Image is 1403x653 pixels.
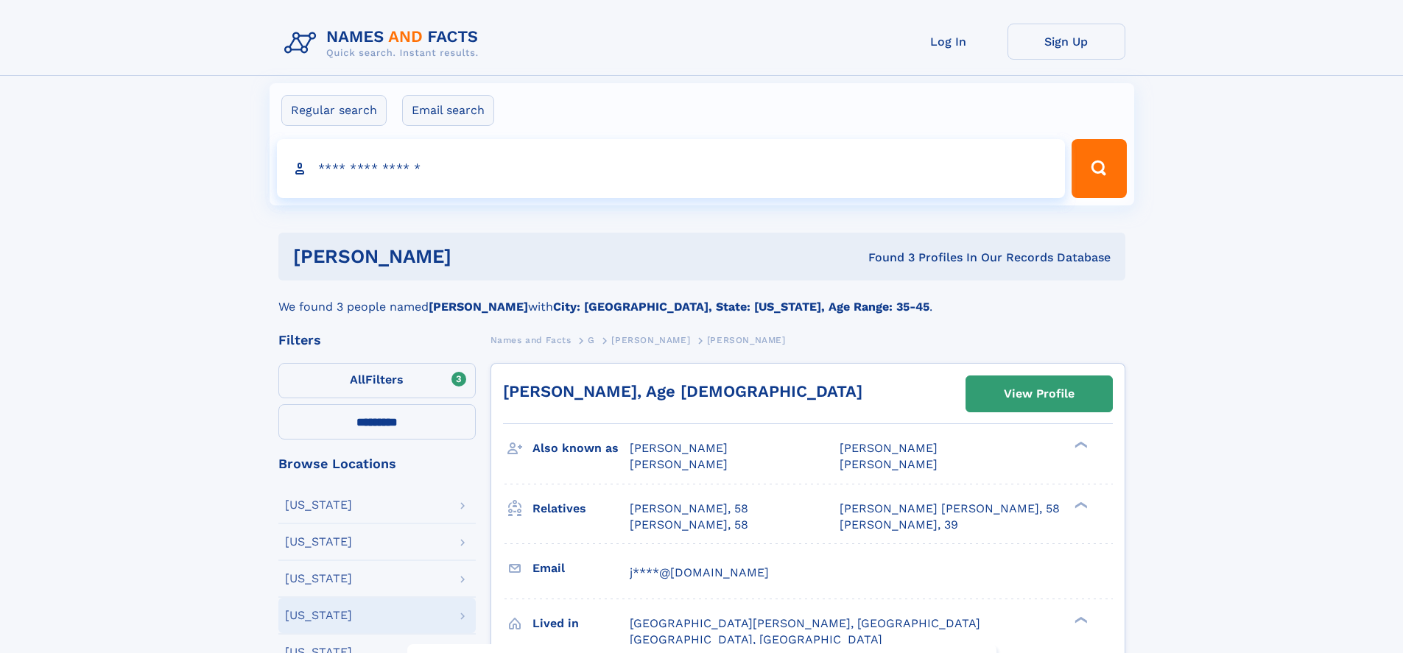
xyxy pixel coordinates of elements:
[588,331,595,349] a: G
[281,95,387,126] label: Regular search
[630,501,748,517] a: [PERSON_NAME], 58
[1071,440,1089,450] div: ❯
[611,335,690,345] span: [PERSON_NAME]
[966,376,1112,412] a: View Profile
[660,250,1111,266] div: Found 3 Profiles In Our Records Database
[285,573,352,585] div: [US_STATE]
[278,363,476,398] label: Filters
[840,457,938,471] span: [PERSON_NAME]
[630,632,882,646] span: [GEOGRAPHIC_DATA], [GEOGRAPHIC_DATA]
[278,457,476,470] div: Browse Locations
[1004,377,1075,411] div: View Profile
[630,616,980,630] span: [GEOGRAPHIC_DATA][PERSON_NAME], [GEOGRAPHIC_DATA]
[630,517,748,533] a: [PERSON_NAME], 58
[630,441,728,455] span: [PERSON_NAME]
[277,139,1066,198] input: search input
[278,280,1125,316] div: We found 3 people named with .
[285,499,352,511] div: [US_STATE]
[890,24,1008,60] a: Log In
[840,441,938,455] span: [PERSON_NAME]
[490,331,572,349] a: Names and Facts
[293,247,660,266] h1: [PERSON_NAME]
[402,95,494,126] label: Email search
[1071,615,1089,624] div: ❯
[285,610,352,621] div: [US_STATE]
[630,457,728,471] span: [PERSON_NAME]
[1072,139,1126,198] button: Search Button
[707,335,786,345] span: [PERSON_NAME]
[278,24,490,63] img: Logo Names and Facts
[611,331,690,349] a: [PERSON_NAME]
[350,373,365,386] span: All
[503,382,862,400] a: [PERSON_NAME], Age [DEMOGRAPHIC_DATA]
[1008,24,1125,60] a: Sign Up
[532,611,630,636] h3: Lived in
[278,333,476,347] div: Filters
[840,517,958,533] a: [PERSON_NAME], 39
[553,300,929,314] b: City: [GEOGRAPHIC_DATA], State: [US_STATE], Age Range: 35-45
[429,300,528,314] b: [PERSON_NAME]
[532,556,630,581] h3: Email
[532,436,630,461] h3: Also known as
[1071,500,1089,509] div: ❯
[285,536,352,548] div: [US_STATE]
[532,496,630,521] h3: Relatives
[588,335,595,345] span: G
[840,501,1060,517] a: [PERSON_NAME] [PERSON_NAME], 58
